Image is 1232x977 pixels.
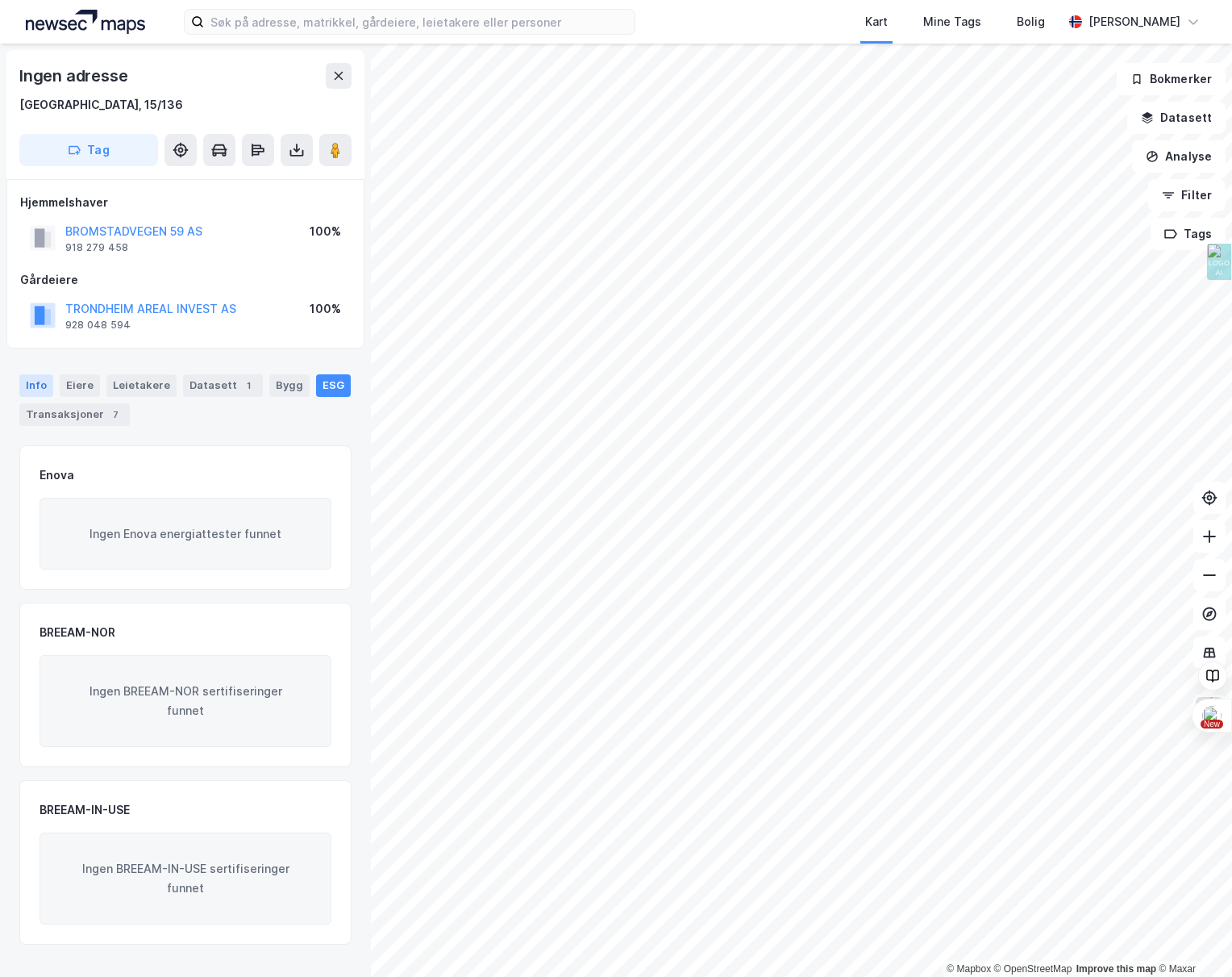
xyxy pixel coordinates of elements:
div: Info [19,374,53,397]
div: Ingen BREEAM-NOR sertifiseringer funnet [40,655,331,747]
button: Analyse [1132,140,1226,173]
button: Datasett [1127,102,1226,134]
img: logo.a4113a55bc3d86da70a041830d287a7e.svg [26,10,145,34]
div: 918 279 458 [65,241,128,254]
div: Kontrollprogram for chat [1151,900,1232,977]
div: [GEOGRAPHIC_DATA], 15/136 [19,95,183,115]
div: Enova [40,466,74,485]
div: 100% [310,299,341,319]
div: Mine Tags [923,12,981,31]
div: Hjemmelshaver [20,193,351,212]
div: Ingen adresse [19,63,131,89]
div: Transaksjoner [19,403,130,426]
div: [PERSON_NAME] [1088,12,1180,31]
div: Bolig [1017,12,1045,31]
a: OpenStreetMap [994,963,1072,975]
a: Improve this map [1076,963,1156,975]
div: 100% [310,222,341,241]
div: 1 [240,378,256,394]
div: Kart [865,12,888,31]
div: Leietakere [106,374,177,397]
button: Tags [1151,218,1226,250]
div: BREEAM-IN-USE [40,800,130,820]
a: Mapbox [947,963,991,975]
div: BREEAM-NOR [40,623,115,642]
div: Bygg [269,374,310,397]
div: Gårdeiere [20,270,351,290]
input: Søk på adresse, matrikkel, gårdeiere, leietakere eller personer [204,10,635,34]
div: 7 [107,407,123,423]
div: ESG [316,374,351,397]
iframe: Chat Widget [1151,900,1232,977]
div: Ingen BREEAM-IN-USE sertifiseringer funnet [40,833,331,925]
button: Bokmerker [1117,63,1226,95]
div: Ingen Enova energiattester funnet [40,498,331,570]
div: Eiere [60,374,100,397]
div: Datasett [183,374,263,397]
div: 928 048 594 [65,319,131,332]
button: Filter [1148,179,1226,211]
button: Tag [19,134,158,166]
